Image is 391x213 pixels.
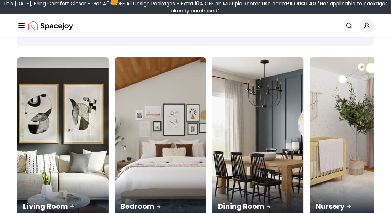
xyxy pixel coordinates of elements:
p: Bedroom [121,201,200,211]
a: Spacejoy [28,19,73,33]
nav: Global [17,14,374,37]
img: Spacejoy Logo [28,19,73,33]
p: Living Room [23,201,103,211]
p: Dining Room [218,201,298,211]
